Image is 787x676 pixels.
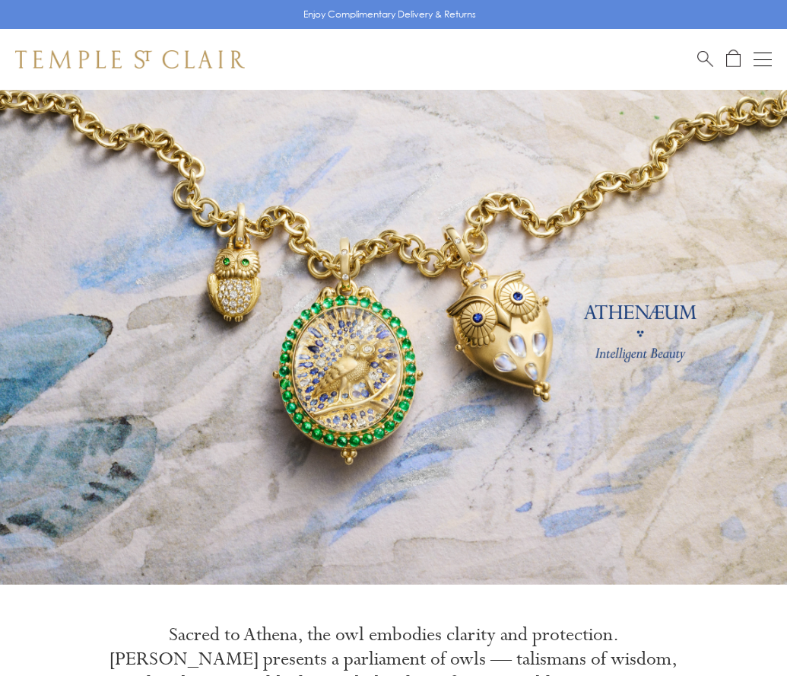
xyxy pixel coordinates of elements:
a: Search [697,49,713,69]
a: Open Shopping Bag [726,49,741,69]
p: Enjoy Complimentary Delivery & Returns [303,7,476,22]
img: Temple St. Clair [15,50,245,69]
button: Open navigation [754,50,772,69]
